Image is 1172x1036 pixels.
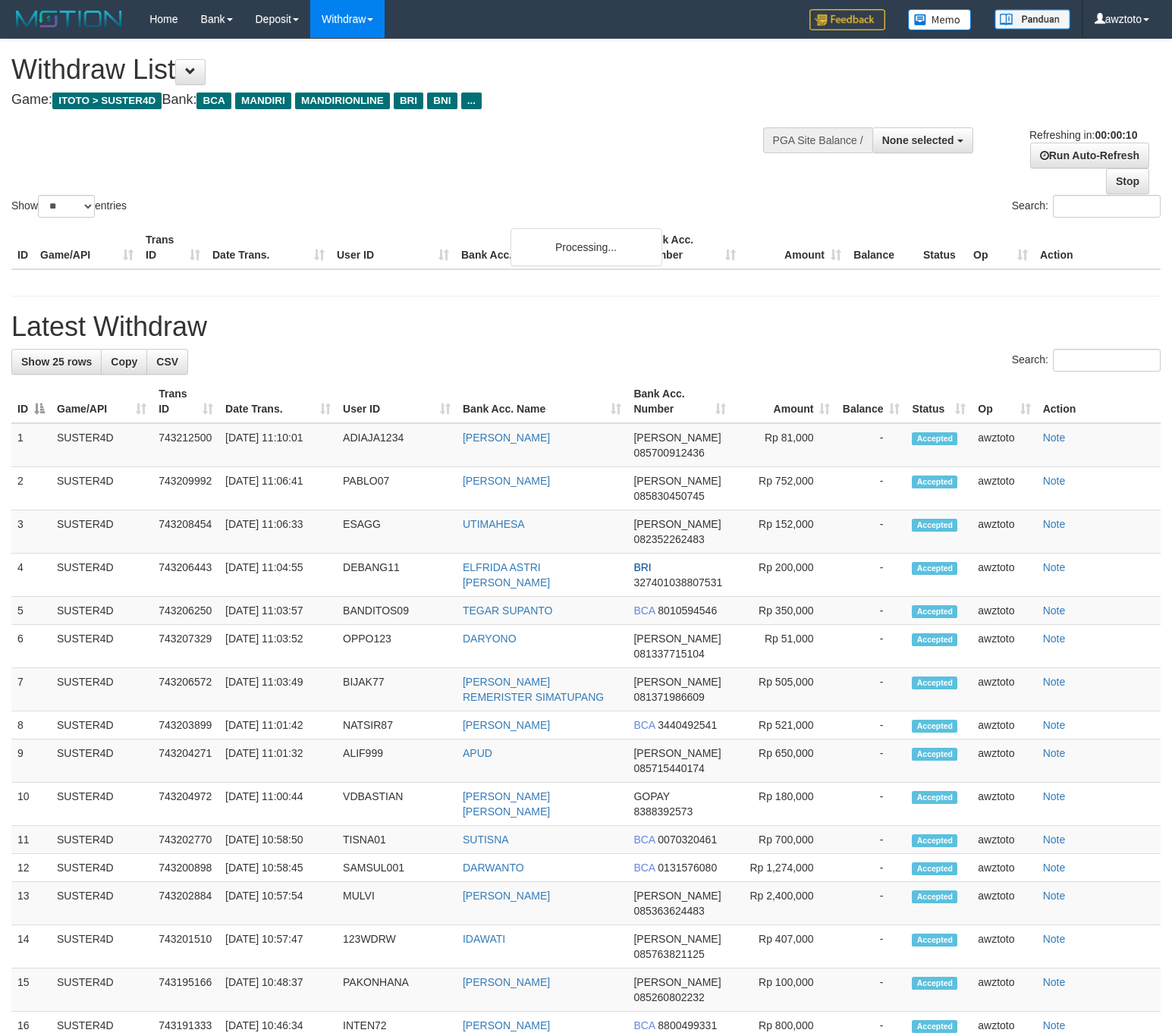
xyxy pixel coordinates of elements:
[972,625,1036,668] td: awztoto
[732,882,836,925] td: Rp 2,400,000
[1043,633,1066,645] a: Note
[463,933,505,945] a: IDAWATI
[140,226,206,269] th: Trans ID
[52,93,162,109] span: ITOTO > SUSTER4D
[732,925,836,969] td: Rp 407,000
[394,93,423,109] span: BRI
[836,882,906,925] td: -
[152,467,219,510] td: 743209992
[882,134,954,146] span: None selected
[219,826,337,854] td: [DATE] 10:58:50
[972,597,1036,625] td: awztoto
[337,739,457,783] td: ALIF999
[658,862,717,874] span: Copy 0131576080 to clipboard
[972,711,1036,739] td: awztoto
[11,854,51,882] td: 12
[38,195,95,218] select: Showentries
[836,711,906,739] td: -
[732,969,836,1012] td: Rp 100,000
[912,862,957,875] span: Accepted
[1106,168,1149,194] a: Stop
[912,562,957,575] span: Accepted
[836,854,906,882] td: -
[732,711,836,739] td: Rp 521,000
[732,625,836,668] td: Rp 51,000
[972,969,1036,1012] td: awztoto
[1043,976,1066,988] a: Note
[912,834,957,847] span: Accepted
[633,518,721,530] span: [PERSON_NAME]
[337,668,457,711] td: BIJAK77
[1053,349,1161,372] input: Search:
[732,826,836,854] td: Rp 700,000
[972,854,1036,882] td: awztoto
[912,934,957,947] span: Accepted
[836,826,906,854] td: -
[836,423,906,467] td: -
[463,862,524,874] a: DARWANTO
[337,554,457,597] td: DEBANG11
[219,423,337,467] td: [DATE] 11:10:01
[51,882,152,925] td: SUSTER4D
[912,432,957,445] span: Accepted
[219,854,337,882] td: [DATE] 10:58:45
[972,882,1036,925] td: awztoto
[633,991,704,1003] span: Copy 085260802232 to clipboard
[11,826,51,854] td: 11
[51,826,152,854] td: SUSTER4D
[912,1020,957,1033] span: Accepted
[1043,432,1066,444] a: Note
[732,380,836,423] th: Amount: activate to sort column ascending
[219,668,337,711] td: [DATE] 11:03:49
[1043,604,1066,617] a: Note
[633,490,704,502] span: Copy 085830450745 to clipboard
[633,862,655,874] span: BCA
[51,423,152,467] td: SUSTER4D
[101,349,147,375] a: Copy
[836,969,906,1012] td: -
[912,890,957,903] span: Accepted
[732,668,836,711] td: Rp 505,000
[219,783,337,826] td: [DATE] 11:00:44
[219,969,337,1012] td: [DATE] 10:48:37
[337,597,457,625] td: BANDITOS09
[337,882,457,925] td: MULVI
[152,925,219,969] td: 743201510
[51,625,152,668] td: SUSTER4D
[633,576,722,589] span: Copy 327401038807531 to clipboard
[21,356,92,368] span: Show 25 rows
[633,890,721,902] span: [PERSON_NAME]
[11,882,51,925] td: 13
[219,380,337,423] th: Date Trans.: activate to sort column ascending
[1043,561,1066,573] a: Note
[196,93,231,109] span: BCA
[1037,380,1161,423] th: Action
[337,467,457,510] td: PABLO07
[337,711,457,739] td: NATSIR87
[11,625,51,668] td: 6
[836,380,906,423] th: Balance: activate to sort column ascending
[337,380,457,423] th: User ID: activate to sort column ascending
[219,925,337,969] td: [DATE] 10:57:47
[1053,195,1161,218] input: Search:
[633,719,655,731] span: BCA
[972,739,1036,783] td: awztoto
[11,312,1161,342] h1: Latest Withdraw
[763,127,872,153] div: PGA Site Balance /
[111,356,137,368] span: Copy
[912,977,957,990] span: Accepted
[658,834,717,846] span: Copy 0070320461 to clipboard
[1043,1019,1066,1031] a: Note
[636,226,742,269] th: Bank Acc. Number
[836,668,906,711] td: -
[11,783,51,826] td: 10
[152,826,219,854] td: 743202770
[633,633,721,645] span: [PERSON_NAME]
[633,976,721,988] span: [PERSON_NAME]
[917,226,967,269] th: Status
[219,625,337,668] td: [DATE] 11:03:52
[912,748,957,761] span: Accepted
[11,423,51,467] td: 1
[463,890,550,902] a: [PERSON_NAME]
[11,380,51,423] th: ID: activate to sort column descending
